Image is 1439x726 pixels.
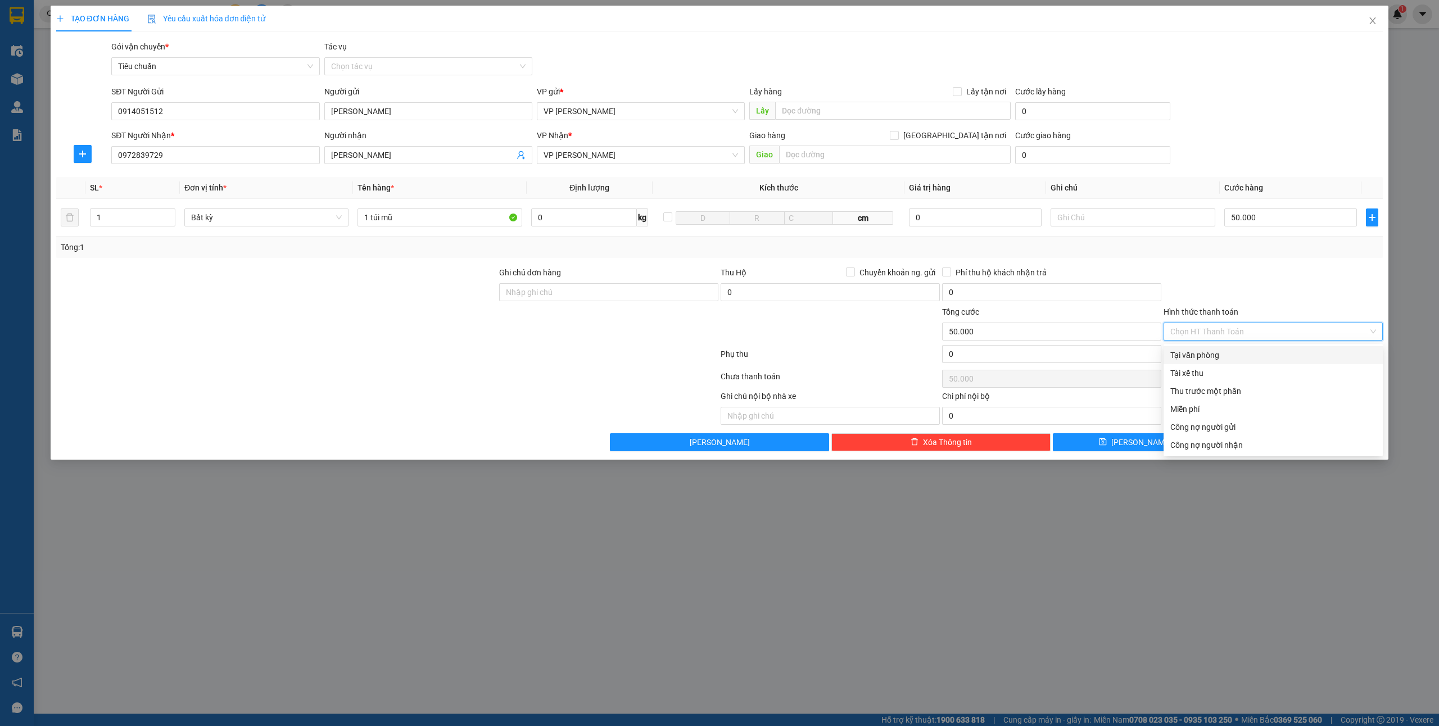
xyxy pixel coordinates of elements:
[324,85,532,98] div: Người gửi
[676,211,730,225] input: D
[118,58,313,75] span: Tiêu chuẩn
[1170,349,1376,361] div: Tại văn phòng
[74,149,91,158] span: plus
[911,438,918,447] span: delete
[191,209,342,226] span: Bất kỳ
[6,43,113,62] strong: 024 3236 3236 -
[1170,439,1376,451] div: Công nợ người nhận
[1046,177,1219,199] th: Ghi chú
[147,15,156,24] img: icon
[90,183,99,192] span: SL
[1015,87,1066,96] label: Cước lấy hàng
[719,348,941,367] div: Phụ thu
[855,266,940,279] span: Chuyển khoản ng. gửi
[74,145,92,163] button: plus
[324,42,347,51] label: Tác vụ
[1111,436,1171,448] span: [PERSON_NAME]
[637,208,648,226] span: kg
[1170,421,1376,433] div: Công nợ người gửi
[111,129,319,142] div: SĐT Người Nhận
[1051,208,1215,226] input: Ghi Chú
[537,131,568,140] span: VP Nhận
[12,6,106,30] strong: Công ty TNHH Phúc Xuyên
[909,183,951,192] span: Giá trị hàng
[56,14,129,23] span: TẠO ĐƠN HÀNG
[962,85,1011,98] span: Lấy tận nơi
[537,85,745,98] div: VP gửi
[721,407,940,425] input: Nhập ghi chú
[1366,213,1378,222] span: plus
[923,436,972,448] span: Xóa Thông tin
[1015,131,1071,140] label: Cước giao hàng
[184,183,227,192] span: Đơn vị tính
[111,85,319,98] div: SĐT Người Gửi
[499,283,718,301] input: Ghi chú đơn hàng
[730,211,784,225] input: R
[749,146,779,164] span: Giao
[942,307,979,316] span: Tổng cước
[56,15,64,22] span: plus
[784,211,834,225] input: C
[833,211,893,225] span: cm
[1164,418,1383,436] div: Cước gửi hàng sẽ được ghi vào công nợ của người gửi
[719,370,941,390] div: Chưa thanh toán
[1015,146,1170,164] input: Cước giao hàng
[358,208,522,226] input: VD: Bàn, Ghế
[1366,208,1379,226] button: plus
[951,266,1051,279] span: Phí thu hộ khách nhận trả
[1053,433,1217,451] button: save[PERSON_NAME]
[779,146,1011,164] input: Dọc đường
[749,131,785,140] span: Giao hàng
[1368,16,1377,25] span: close
[909,208,1042,226] input: 0
[1164,436,1383,454] div: Cước gửi hàng sẽ được ghi vào công nợ của người nhận
[942,390,1161,407] div: Chi phí nội bộ
[1015,102,1170,120] input: Cước lấy hàng
[544,103,738,120] span: VP Minh Khai
[544,147,738,164] span: VP Hạ Long
[1164,307,1238,316] label: Hình thức thanh toán
[111,42,169,51] span: Gói vận chuyển
[1170,403,1376,415] div: Miễn phí
[749,102,775,120] span: Lấy
[1170,367,1376,379] div: Tài xế thu
[147,14,266,23] span: Yêu cầu xuất hóa đơn điện tử
[690,436,750,448] span: [PERSON_NAME]
[1357,6,1388,37] button: Close
[24,53,112,72] strong: 0888 827 827 - 0848 827 827
[569,183,609,192] span: Định lượng
[749,87,782,96] span: Lấy hàng
[899,129,1011,142] span: [GEOGRAPHIC_DATA] tận nơi
[324,129,532,142] div: Người nhận
[831,433,1051,451] button: deleteXóa Thông tin
[610,433,829,451] button: [PERSON_NAME]
[721,390,940,407] div: Ghi chú nội bộ nhà xe
[759,183,798,192] span: Kích thước
[358,183,394,192] span: Tên hàng
[61,208,79,226] button: delete
[5,33,113,72] span: Gửi hàng [GEOGRAPHIC_DATA]: Hotline:
[499,268,561,277] label: Ghi chú đơn hàng
[61,241,555,253] div: Tổng: 1
[721,268,746,277] span: Thu Hộ
[1099,438,1107,447] span: save
[1224,183,1263,192] span: Cước hàng
[517,151,526,160] span: user-add
[775,102,1011,120] input: Dọc đường
[1170,385,1376,397] div: Thu trước một phần
[10,75,108,105] span: Gửi hàng Hạ Long: Hotline:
